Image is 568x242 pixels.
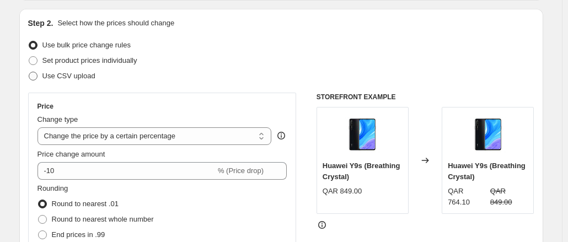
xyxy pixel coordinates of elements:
strike: QAR 849.00 [490,186,528,208]
span: Change type [37,115,78,123]
span: Price change amount [37,150,105,158]
h3: Price [37,102,53,111]
h6: STOREFRONT EXAMPLE [317,93,534,101]
h2: Step 2. [28,18,53,29]
span: Huawei Y9s (Breathing Crystal) [323,162,400,181]
input: -15 [37,162,216,180]
img: Huawei-Y9s-black_80x.jpg [340,113,384,157]
span: Rounding [37,184,68,192]
div: QAR 849.00 [323,186,362,197]
span: % (Price drop) [218,166,264,175]
span: Set product prices individually [42,56,137,64]
span: Round to nearest whole number [52,215,154,223]
span: Round to nearest .01 [52,200,119,208]
p: Select how the prices should change [57,18,174,29]
span: Use bulk price change rules [42,41,131,49]
span: Huawei Y9s (Breathing Crystal) [448,162,526,181]
div: help [276,130,287,141]
img: Huawei-Y9s-black_80x.jpg [466,113,510,157]
span: Use CSV upload [42,72,95,80]
div: QAR 764.10 [448,186,486,208]
span: End prices in .99 [52,230,105,239]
